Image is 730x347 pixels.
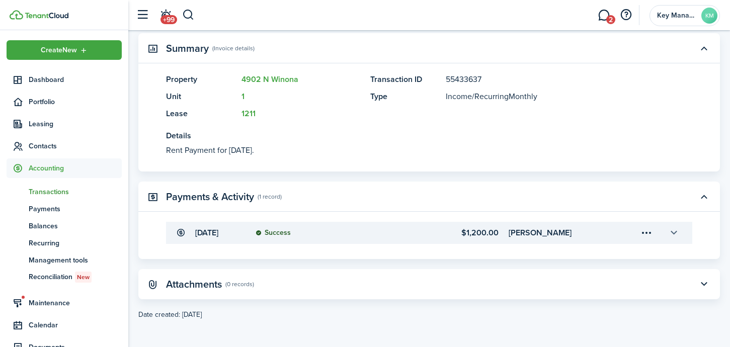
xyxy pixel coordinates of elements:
span: Management tools [29,255,122,266]
span: Leasing [29,119,122,129]
panel-main-subtitle: (0 records) [225,280,254,289]
a: ReconciliationNew [7,269,122,286]
span: Recurring [29,238,122,248]
span: Payments [29,204,122,214]
status: Success [256,229,291,237]
button: Search [182,7,195,24]
button: Toggle accordion [695,188,712,205]
panel-main-title: Summary [166,43,209,54]
span: Contacts [29,141,122,151]
panel-main-body: Toggle accordion [138,222,720,259]
span: Reconciliation [29,272,122,283]
button: Open menu [7,40,122,60]
panel-main-title: Transaction ID [370,73,441,85]
a: Notifications [156,3,175,28]
a: 4902 N Winona [241,73,298,85]
a: Management tools [7,251,122,269]
transaction-details-table-item-date: [DATE] [195,227,246,239]
a: 1 [241,91,245,102]
a: Payments [7,200,122,217]
a: Balances [7,217,122,234]
span: +99 [160,15,177,24]
panel-main-title: Attachments [166,279,222,290]
span: New [77,273,90,282]
panel-main-title: Lease [166,108,236,120]
img: TenantCloud [25,13,68,19]
button: Open sidebar [133,6,152,25]
panel-main-title: Property [166,73,236,85]
panel-main-description: Rent Payment for [DATE]. [166,144,662,156]
span: Key Management [657,12,697,19]
panel-main-title: Payments & Activity [166,191,254,203]
span: Transactions [29,187,122,197]
span: Accounting [29,163,122,173]
avatar-text: KM [701,8,717,24]
panel-main-title: Unit [166,91,236,103]
panel-main-description: / [446,91,662,103]
transaction-details-table-item-client: Julieta Torres Calles [509,227,610,239]
span: Balances [29,221,122,231]
span: Recurring Monthly [474,91,537,102]
span: Portfolio [29,97,122,107]
a: Transactions [7,183,122,200]
a: Dashboard [7,70,122,90]
span: Calendar [29,320,122,330]
span: Dashboard [29,74,122,85]
img: TenantCloud [10,10,23,20]
transaction-details-table-item-amount: $1,200.00 [408,227,499,239]
a: Recurring [7,234,122,251]
button: Toggle accordion [695,276,712,293]
panel-main-subtitle: (Invoice details) [212,44,255,53]
span: Create New [41,47,77,54]
button: Open resource center [617,7,634,24]
panel-main-subtitle: (1 record) [258,192,282,201]
panel-main-title: Type [370,91,441,103]
a: 1211 [241,108,256,119]
panel-main-description: 55433637 [446,73,662,85]
created-at: Date created: [DATE] [138,309,720,320]
button: Toggle accordion [695,40,712,57]
span: 2 [606,15,615,24]
a: Messaging [594,3,613,28]
panel-main-title: Details [166,130,662,142]
panel-main-body: Toggle accordion [138,73,720,171]
button: Open menu [638,224,655,241]
button: Toggle accordion [665,224,682,241]
span: Maintenance [29,298,122,308]
span: Income [446,91,472,102]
